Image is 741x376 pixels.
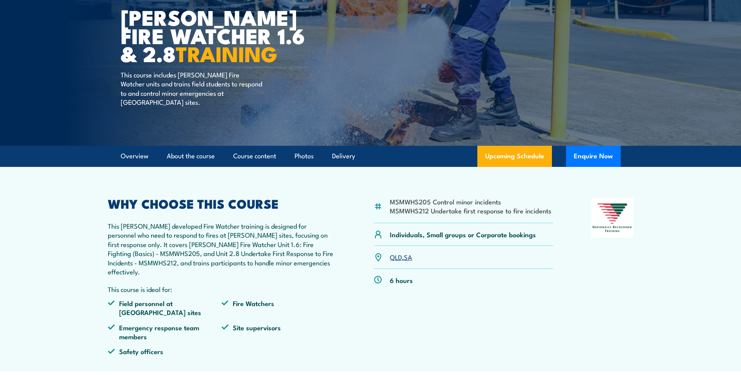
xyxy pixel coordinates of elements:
[108,285,336,294] p: This course is ideal for:
[167,146,215,167] a: About the course
[390,197,551,206] li: MSMWHS205 Control minor incidents
[233,146,276,167] a: Course content
[108,299,222,317] li: Field personnel at [GEOGRAPHIC_DATA] sites
[121,70,263,107] p: This course includes [PERSON_NAME] Fire Watcher units and trains field students to respond to and...
[108,221,336,276] p: This [PERSON_NAME] developed Fire Watcher training is designed for personnel who need to respond ...
[108,323,222,341] li: Emergency response team members
[390,276,413,285] p: 6 hours
[221,323,336,341] li: Site supervisors
[591,198,634,238] img: Nationally Recognised Training logo.
[295,146,314,167] a: Photos
[404,252,412,261] a: SA
[390,206,551,215] li: MSMWHS212 Undertake first response to fire incidents
[108,198,336,209] h2: WHY CHOOSE THIS COURSE
[390,252,402,261] a: QLD
[390,252,412,261] p: ,
[176,37,277,69] strong: TRAINING
[332,146,355,167] a: Delivery
[566,146,621,167] button: Enquire Now
[221,299,336,317] li: Fire Watchers
[121,8,314,63] h1: [PERSON_NAME] Fire Watcher 1.6 & 2.8
[390,230,536,239] p: Individuals, Small groups or Corporate bookings
[477,146,552,167] a: Upcoming Schedule
[121,146,148,167] a: Overview
[108,347,222,356] li: Safety officers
